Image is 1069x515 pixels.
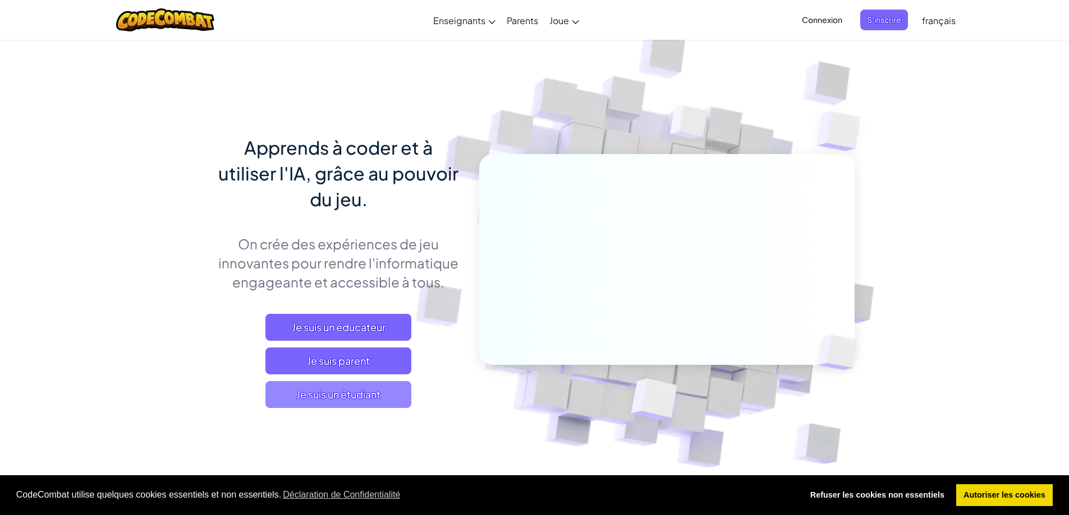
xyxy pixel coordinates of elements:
img: Overlap cubes [799,312,883,393]
a: Joue [544,5,585,35]
span: CodeCombat utilise quelques cookies essentiels et non essentiels. [16,486,793,503]
button: Je suis un étudiant [265,381,411,408]
a: Parents [501,5,544,35]
button: Connexion [795,10,849,30]
img: Overlap cubes [603,355,704,448]
img: CodeCombat logo [116,8,214,31]
span: Apprends à coder et à utiliser l'IA, grâce au pouvoir du jeu. [218,136,458,210]
a: Je suis un éducateur [265,314,411,341]
img: Overlap cubes [649,83,730,167]
a: deny cookies [802,484,952,507]
p: On crée des expériences de jeu innovantes pour rendre l'informatique engageante et accessible à t... [215,234,462,291]
span: Joue [549,15,569,26]
span: français [922,15,956,26]
a: français [916,5,961,35]
a: learn more about cookies [281,486,402,503]
a: allow cookies [956,484,1053,507]
a: Je suis parent [265,347,411,374]
span: Enseignants [433,15,485,26]
a: Enseignants [428,5,501,35]
img: Overlap cubes [795,84,892,179]
button: S'inscrire [860,10,908,30]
